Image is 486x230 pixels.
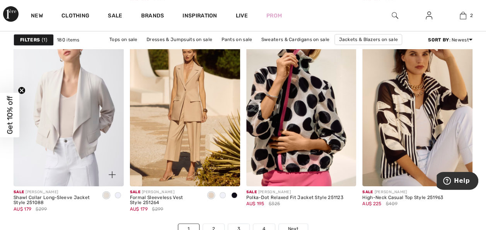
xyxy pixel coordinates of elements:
strong: Sort By [428,37,449,43]
a: Skirts on sale [209,45,247,55]
span: $409 [386,200,397,207]
span: AU$ 179 [14,206,31,212]
span: AU$ 225 [362,201,381,206]
a: Jackets & Blazers on sale [334,34,402,45]
div: Polka-Dot Relaxed Fit Jacket Style 251123 [246,195,343,201]
img: search the website [392,11,398,20]
span: 180 items [57,36,80,43]
img: Formal Sleeveless Vest Style 251264. Parchment [130,21,240,186]
iframe: Opens a widget where you can find more information [437,172,478,191]
div: Formal Sleeveless Vest Style 251264 [130,195,199,206]
span: $299 [152,206,163,213]
span: Sale [14,190,24,194]
img: My Bag [460,11,466,20]
div: Off White [217,189,229,202]
a: 2 [446,11,479,20]
img: High-Neck Casual Top Style 251963. Black/Vanilla [362,21,472,186]
img: Polka-Dot Relaxed Fit Jacket Style 251123. White/Black [246,21,356,186]
div: Parchment [205,189,217,202]
span: Get 10% off [5,96,14,134]
img: Shawl Collar Long-Sleeve Jacket Style 251088. Moonstone [14,21,124,186]
button: Close teaser [18,87,26,94]
a: Brands [141,12,164,21]
span: 1 [42,36,47,43]
span: AU$ 195 [246,201,264,206]
div: Moonstone [101,189,112,202]
img: 1ère Avenue [3,6,19,22]
span: Inspiration [182,12,217,21]
a: Sign In [419,11,438,21]
span: 2 [470,12,473,19]
strong: Filters [20,36,40,43]
span: Sale [246,190,257,194]
div: [PERSON_NAME] [362,189,443,195]
a: Clothing [61,12,89,21]
a: Prom [266,12,282,20]
span: Sale [130,190,140,194]
div: Shawl Collar Long-Sleeve Jacket Style 251088 [14,195,94,206]
div: : Newest [428,36,472,43]
a: Tops on sale [106,34,142,45]
a: Sale [108,12,122,21]
a: Sweaters & Cardigans on sale [257,34,333,45]
a: Outerwear on sale [249,45,298,55]
a: New [31,12,43,21]
img: My Info [426,11,432,20]
div: [PERSON_NAME] [130,189,199,195]
a: Pants on sale [217,34,256,45]
span: $299 [36,206,47,213]
div: [PERSON_NAME] [14,189,94,195]
a: Dresses & Jumpsuits on sale [143,34,216,45]
div: [PERSON_NAME] [246,189,343,195]
span: AU$ 179 [130,206,148,212]
a: Live [236,12,248,20]
div: Black [229,189,240,202]
span: Sale [362,190,373,194]
div: High-Neck Casual Top Style 251963 [362,195,443,201]
div: Vanilla 30 [112,189,124,202]
span: $325 [269,200,280,207]
img: plus_v2.svg [109,171,116,178]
